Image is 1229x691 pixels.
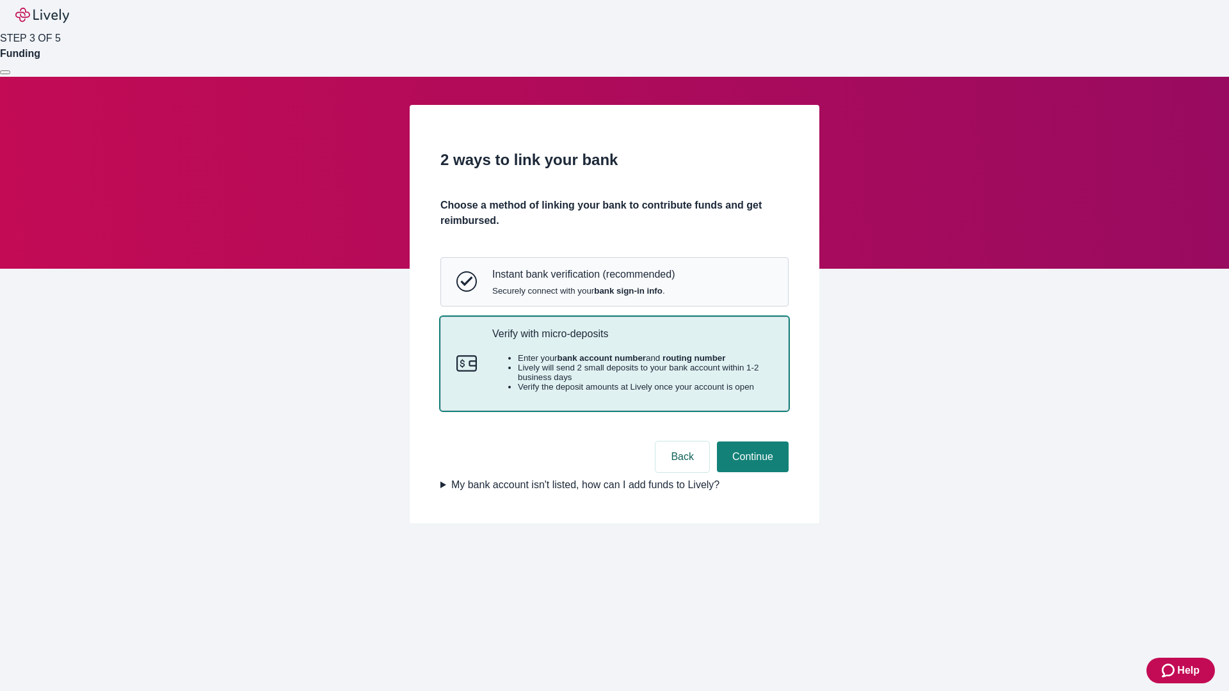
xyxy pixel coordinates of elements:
p: Verify with micro-deposits [492,328,773,340]
strong: routing number [663,353,725,363]
li: Lively will send 2 small deposits to your bank account within 1-2 business days [518,363,773,382]
svg: Micro-deposits [456,353,477,374]
button: Zendesk support iconHelp [1146,658,1215,683]
h2: 2 ways to link your bank [440,148,789,171]
button: Instant bank verificationInstant bank verification (recommended)Securely connect with yourbank si... [441,258,788,305]
button: Continue [717,441,789,472]
h4: Choose a method of linking your bank to contribute funds and get reimbursed. [440,198,789,228]
button: Back [655,441,709,472]
summary: My bank account isn't listed, how can I add funds to Lively? [440,477,789,493]
button: Micro-depositsVerify with micro-depositsEnter yourbank account numberand routing numberLively wil... [441,317,788,411]
strong: bank sign-in info [594,286,663,296]
p: Instant bank verification (recommended) [492,268,675,280]
li: Enter your and [518,353,773,363]
strong: bank account number [558,353,647,363]
svg: Instant bank verification [456,271,477,292]
span: Help [1177,663,1200,678]
li: Verify the deposit amounts at Lively once your account is open [518,382,773,392]
span: Securely connect with your . [492,286,675,296]
svg: Zendesk support icon [1162,663,1177,678]
img: Lively [15,8,69,23]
